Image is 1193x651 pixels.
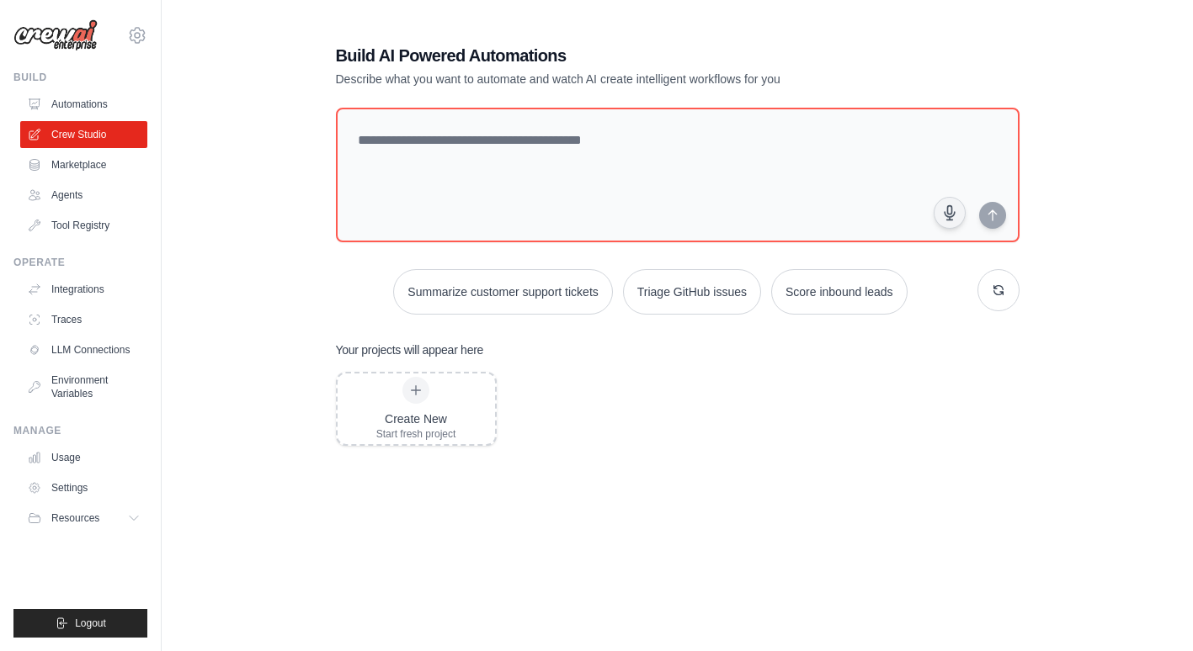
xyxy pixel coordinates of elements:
[771,269,908,315] button: Score inbound leads
[51,511,99,525] span: Resources
[20,182,147,209] a: Agents
[336,44,902,67] h1: Build AI Powered Automations
[376,410,456,427] div: Create New
[20,121,147,148] a: Crew Studio
[13,609,147,638] button: Logout
[13,19,98,51] img: Logo
[75,617,106,630] span: Logout
[977,269,1020,311] button: Get new suggestions
[336,71,902,87] p: Describe what you want to automate and watch AI create intelligent workflows for you
[393,269,612,315] button: Summarize customer support tickets
[20,444,147,471] a: Usage
[20,505,147,532] button: Resources
[20,151,147,178] a: Marketplace
[20,91,147,118] a: Automations
[20,474,147,501] a: Settings
[20,336,147,363] a: LLM Connections
[20,212,147,239] a: Tool Registry
[376,427,456,441] div: Start fresh project
[20,306,147,333] a: Traces
[20,367,147,407] a: Environment Variables
[623,269,761,315] button: Triage GitHub issues
[20,276,147,303] a: Integrations
[336,341,484,358] h3: Your projects will appear here
[13,71,147,84] div: Build
[13,424,147,437] div: Manage
[934,197,966,229] button: Click to speak your automation idea
[13,256,147,269] div: Operate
